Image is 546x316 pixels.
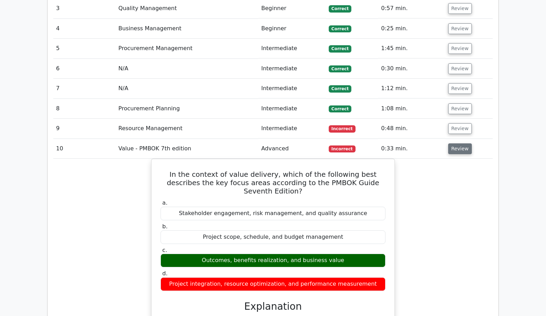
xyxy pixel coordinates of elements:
[329,25,351,32] span: Correct
[116,59,258,79] td: N/A
[165,301,381,313] h3: Explanation
[258,59,326,79] td: Intermediate
[448,83,472,94] button: Review
[378,19,445,39] td: 0:25 min.
[53,39,116,58] td: 5
[258,79,326,98] td: Intermediate
[448,23,472,34] button: Review
[448,3,472,14] button: Review
[53,19,116,39] td: 4
[378,139,445,159] td: 0:33 min.
[161,230,385,244] div: Project scope, schedule, and budget management
[162,270,167,277] span: d.
[116,139,258,159] td: Value - PMBOK 7th edition
[258,39,326,58] td: Intermediate
[329,105,351,112] span: Correct
[378,39,445,58] td: 1:45 min.
[160,170,386,195] h5: In the context of value delivery, which of the following best describes the key focus areas accor...
[448,43,472,54] button: Review
[378,59,445,79] td: 0:30 min.
[448,103,472,114] button: Review
[258,139,326,159] td: Advanced
[116,79,258,98] td: N/A
[53,119,116,139] td: 9
[53,99,116,119] td: 8
[329,125,356,132] span: Incorrect
[53,79,116,98] td: 7
[448,63,472,74] button: Review
[378,119,445,139] td: 0:48 min.
[116,19,258,39] td: Business Management
[116,119,258,139] td: Resource Management
[258,19,326,39] td: Beginner
[162,223,167,230] span: b.
[329,65,351,72] span: Correct
[448,143,472,154] button: Review
[329,145,356,152] span: Incorrect
[329,45,351,52] span: Correct
[258,99,326,119] td: Intermediate
[329,5,351,12] span: Correct
[161,277,385,291] div: Project integration, resource optimization, and performance measurement
[258,119,326,139] td: Intermediate
[116,39,258,58] td: Procurement Management
[116,99,258,119] td: Procurement Planning
[448,123,472,134] button: Review
[161,207,385,220] div: Stakeholder engagement, risk management, and quality assurance
[53,139,116,159] td: 10
[53,59,116,79] td: 6
[161,254,385,267] div: Outcomes, benefits realization, and business value
[378,79,445,98] td: 1:12 min.
[378,99,445,119] td: 1:08 min.
[162,247,167,253] span: c.
[162,199,167,206] span: a.
[329,85,351,92] span: Correct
